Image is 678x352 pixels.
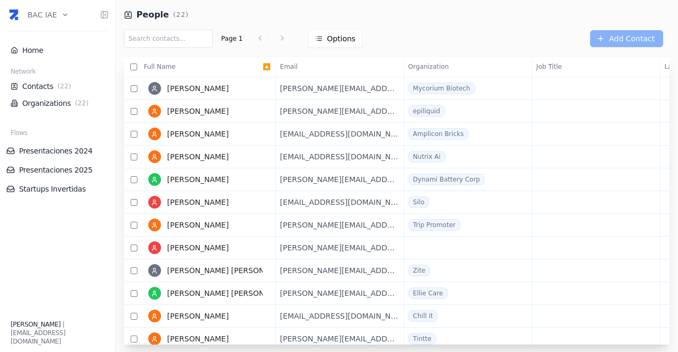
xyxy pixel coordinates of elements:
span: ( 22 ) [73,99,91,107]
button: Options [308,30,362,48]
span: [PERSON_NAME][EMAIL_ADDRESS][DOMAIN_NAME] [280,265,399,276]
a: Silo [408,196,430,208]
a: Ellie Care [408,287,448,299]
span: Job Title [537,62,655,71]
div: Network [6,67,109,78]
a: Zite [408,265,431,276]
div: [EMAIL_ADDRESS][DOMAIN_NAME] [11,329,109,346]
span: [PERSON_NAME][EMAIL_ADDRESS][DOMAIN_NAME] [280,83,399,94]
a: Chill it [408,310,438,322]
span: [EMAIL_ADDRESS][DOMAIN_NAME] [280,151,399,162]
span: [PERSON_NAME] [167,84,229,93]
span: Full Name [144,62,263,71]
a: Home [11,45,104,56]
span: [PERSON_NAME] [167,107,229,115]
button: BAC IAE [28,3,69,26]
span: Email [280,62,399,71]
span: [PERSON_NAME] [167,335,229,343]
a: Startups Invertidas [6,184,109,194]
span: ( 22 ) [56,82,74,91]
a: Mycorium Biotech [408,83,475,94]
span: [PERSON_NAME][EMAIL_ADDRESS][DOMAIN_NAME] [280,220,399,230]
a: Contacts(22) [11,81,104,92]
span: [PERSON_NAME][EMAIL_ADDRESS][DOMAIN_NAME] [280,288,399,299]
span: [PERSON_NAME] [167,198,229,206]
span: [PERSON_NAME] [167,221,229,229]
span: Options [327,33,355,44]
span: [PERSON_NAME] [11,321,60,328]
span: [PERSON_NAME] [167,243,229,252]
span: [EMAIL_ADDRESS][DOMAIN_NAME] [280,311,399,321]
input: Search contacts... [124,30,213,48]
div: 🔼 [144,62,275,71]
span: [PERSON_NAME][EMAIL_ADDRESS][DOMAIN_NAME] [280,174,399,185]
span: [EMAIL_ADDRESS][DOMAIN_NAME] [280,129,399,139]
a: Tintte [408,333,436,345]
a: Presentaciones 2025 [6,165,109,175]
a: Amplicon Bricks [408,128,469,140]
span: [PERSON_NAME][EMAIL_ADDRESS][DOMAIN_NAME] [280,333,399,344]
span: [PERSON_NAME] [PERSON_NAME] [167,266,293,275]
div: People [124,8,397,21]
span: [PERSON_NAME] [167,152,229,161]
span: Flows [11,129,28,137]
span: [EMAIL_ADDRESS][DOMAIN_NAME] [280,197,399,207]
a: Nutrix Ai [408,151,445,163]
span: [PERSON_NAME][EMAIL_ADDRESS][PERSON_NAME][DOMAIN_NAME] [280,106,399,116]
li: Page 1 [217,34,252,43]
span: [PERSON_NAME] [PERSON_NAME] [167,289,293,297]
a: epiliquid [408,105,445,117]
span: [PERSON_NAME][EMAIL_ADDRESS][DOMAIN_NAME] [280,242,399,253]
div: | [11,320,109,329]
span: ( 22 ) [173,11,189,19]
a: Presentaciones 2024 [6,146,109,156]
a: Dynami Battery Corp [408,174,485,185]
span: Organization [408,62,527,71]
span: [PERSON_NAME] [167,175,229,184]
a: Trip Promoter [408,219,460,231]
span: [PERSON_NAME] [167,130,229,138]
span: [PERSON_NAME] [167,312,229,320]
a: Organizations(22) [11,98,104,109]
